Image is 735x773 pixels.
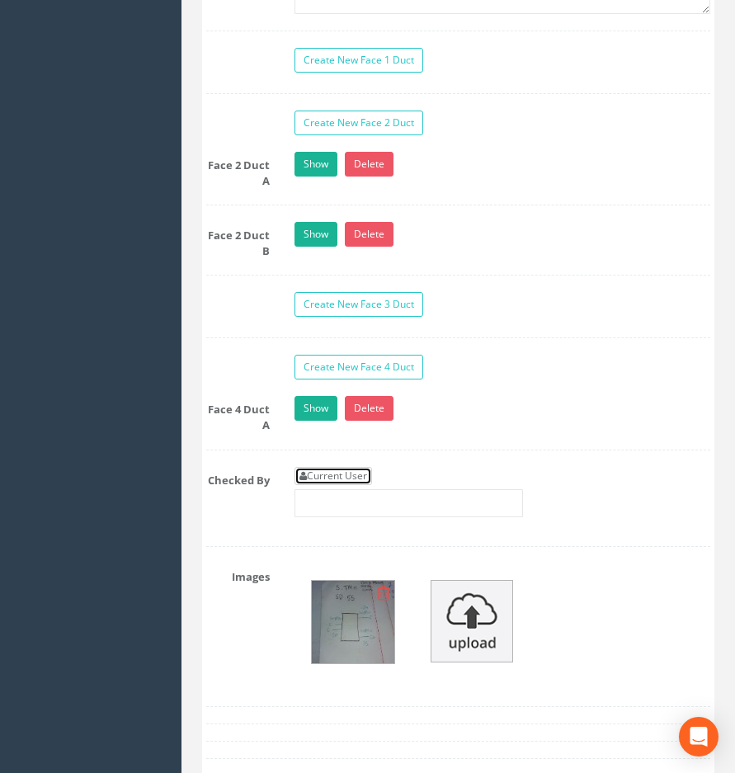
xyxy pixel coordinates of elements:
a: Delete [345,396,393,421]
a: Create New Face 3 Duct [294,292,423,317]
label: Face 4 Duct A [194,396,282,432]
img: 7a4dba86-d8a5-f4a2-f229-6e16cf7f3ce7_a3349315-aab9-ec1d-56dd-35628b284516_thumb.jpg [312,581,394,663]
a: Show [294,222,337,247]
a: Delete [345,152,393,177]
label: Face 2 Duct B [194,222,282,258]
a: Current User [294,467,372,485]
a: Create New Face 1 Duct [294,48,423,73]
a: Delete [345,222,393,247]
label: Checked By [194,467,282,488]
a: Show [294,396,337,421]
label: Face 2 Duct A [194,152,282,188]
label: Images [194,563,282,585]
img: upload_icon.png [431,580,513,662]
a: Create New Face 2 Duct [294,111,423,135]
div: Open Intercom Messenger [679,717,719,757]
a: Create New Face 4 Duct [294,355,423,379]
a: Show [294,152,337,177]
